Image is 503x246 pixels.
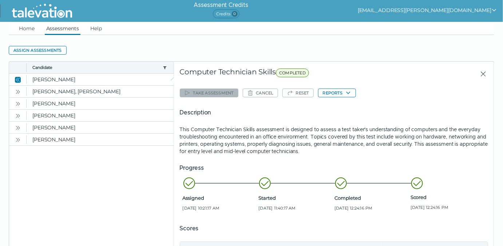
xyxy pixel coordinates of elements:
div: Computer Technician Skills [180,67,393,81]
button: Open [13,99,22,108]
span: Scored [411,194,484,200]
span: Completed [334,195,408,201]
button: Assign assessments [9,46,67,55]
cds-icon: Open [15,125,21,131]
img: Talevation_Logo_Transparent_white.png [9,2,75,20]
a: Help [89,22,104,35]
button: Open [13,123,22,132]
button: candidate filter [162,65,168,70]
button: Cancel [243,89,278,97]
span: [DATE] 12:24:16 PM [411,204,484,210]
span: Credits [213,9,239,18]
clr-dg-cell: [PERSON_NAME] [27,74,174,85]
button: show user actions [358,6,497,15]
button: Close [474,67,488,81]
span: Started [258,195,332,201]
span: Assigned [183,195,256,201]
button: Reports [318,89,356,97]
clr-dg-cell: [PERSON_NAME] [27,134,174,145]
a: Assessments [45,22,80,35]
button: Reset [282,89,314,97]
span: [DATE] 10:21:17 AM [183,205,256,211]
button: Open [13,135,22,144]
cds-icon: Open [15,101,21,107]
span: COMPLETED [276,69,309,77]
button: Close [13,75,22,84]
clr-dg-cell: [PERSON_NAME] [27,110,174,121]
clr-dg-cell: [PERSON_NAME] [27,98,174,109]
span: [DATE] 11:40:17 AM [258,205,332,211]
h5: Description [180,108,488,117]
clr-dg-cell: [PERSON_NAME], [PERSON_NAME] [27,86,174,97]
clr-dg-cell: [PERSON_NAME] [27,122,174,133]
button: Open [13,87,22,96]
span: 0 [232,11,238,17]
a: Home [17,22,36,35]
h6: Assessment Credits [194,1,248,9]
span: [DATE] 12:24:16 PM [334,205,408,211]
h5: Progress [180,164,488,172]
cds-icon: Open [15,113,21,119]
cds-icon: Open [15,89,21,95]
p: This Computer Technician Skills assessment is designed to assess a test taker's understanding of ... [180,126,488,155]
cds-icon: Close [15,77,21,83]
button: Take assessment [180,89,238,97]
cds-icon: Open [15,137,21,143]
button: Open [13,111,22,120]
button: Candidate [32,65,160,70]
h5: Scores [180,224,488,233]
